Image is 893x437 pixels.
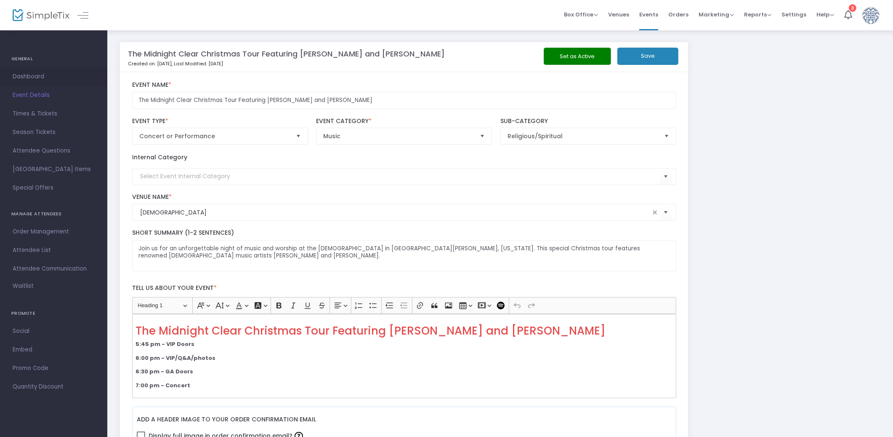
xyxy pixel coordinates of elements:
[564,11,598,19] span: Box Office
[13,363,95,374] span: Promo Code
[13,90,95,101] span: Event Details
[136,340,194,348] strong: 5:45 pm - VIP Doors
[136,381,190,389] strong: 7:00 pm - Concert
[13,344,95,355] span: Embed
[11,206,96,223] h4: MANAGE ATTENDEES
[138,300,181,311] span: Heading 1
[650,207,660,217] span: clear
[13,71,95,82] span: Dashboard
[132,153,187,162] label: Internal Category
[132,314,676,398] div: Rich Text Editor, main
[11,51,96,67] h4: GENERAL
[617,48,678,65] button: Save
[136,367,193,375] strong: 6:30 pm - GA Doors
[132,228,234,237] span: Short Summary (1-2 Sentences)
[292,128,304,144] button: Select
[744,11,771,19] span: Reports
[13,127,95,138] span: Season Tickets
[661,128,672,144] button: Select
[13,381,95,392] span: Quantity Discount
[13,263,95,274] span: Attendee Communication
[544,48,611,65] button: Set as Active
[508,132,657,140] span: Religious/Spiritual
[639,4,658,25] span: Events
[132,92,676,109] input: Enter Event Name
[132,81,676,89] label: Event Name
[13,145,95,156] span: Attendee Questions
[140,208,650,217] input: Select Venue
[139,132,289,140] span: Concert or Performance
[137,411,316,429] label: Add a header image to your order confirmation email
[660,168,672,185] button: Select
[781,4,806,25] span: Settings
[132,193,676,201] label: Venue Name
[128,280,680,297] label: Tell us about your event
[172,60,223,67] span: , Last Modified: [DATE]
[128,60,496,67] p: Created on: [DATE]
[500,118,676,125] label: Sub-Category
[13,108,95,119] span: Times & Tickets
[128,48,445,59] m-panel-title: The Midnight Clear Christmas Tour Featuring [PERSON_NAME] and [PERSON_NAME]
[140,172,660,181] input: Select Event Internal Category
[608,4,629,25] span: Venues
[13,182,95,193] span: Special Offers
[136,398,664,422] span: The Midnight Clear tour is coming to town for a night of Christmas joy. Two of [DEMOGRAPHIC_DATA]...
[668,4,688,25] span: Orders
[13,282,34,290] span: Waitlist
[816,11,834,19] span: Help
[136,354,215,362] strong: 6:00 pm - VIP/Q&A/photos
[476,128,488,144] button: Select
[136,323,606,338] span: The Midnight Clear Christmas Tour Featuring [PERSON_NAME] and [PERSON_NAME]
[323,132,473,140] span: Music
[134,299,191,312] button: Heading 1
[13,226,95,237] span: Order Management
[132,118,308,125] label: Event Type
[13,164,95,175] span: [GEOGRAPHIC_DATA] Items
[660,204,672,221] button: Select
[132,297,676,314] div: Editor toolbar
[316,118,492,125] label: Event Category
[13,326,95,337] span: Social
[849,4,856,12] div: 3
[699,11,734,19] span: Marketing
[11,305,96,322] h4: PROMOTE
[13,245,95,256] span: Attendee List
